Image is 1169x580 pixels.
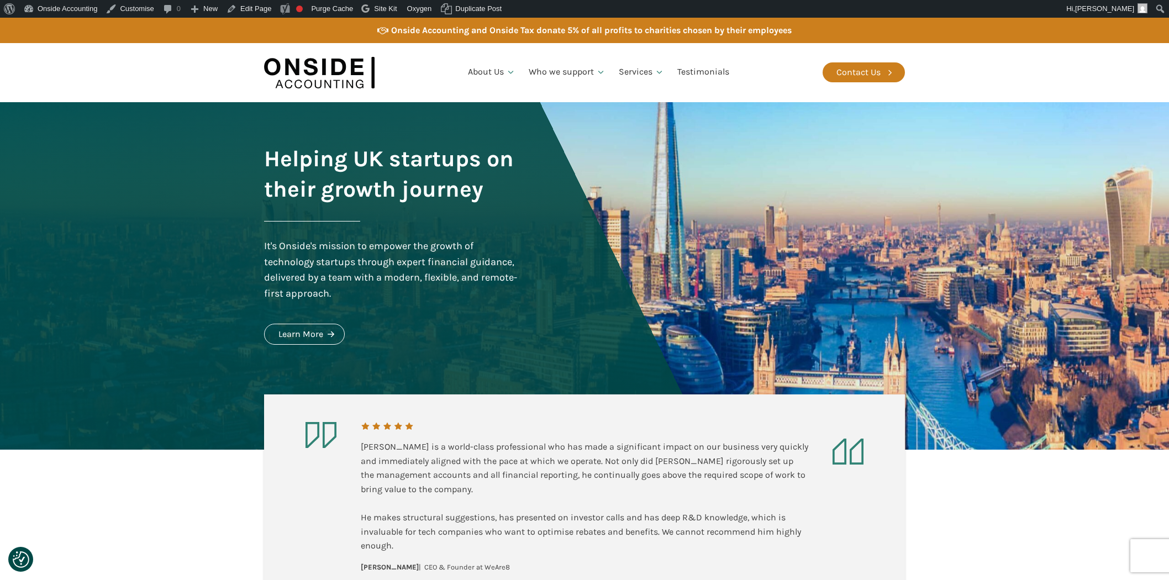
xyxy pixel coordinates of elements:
[361,563,419,571] b: [PERSON_NAME]
[671,54,736,91] a: Testimonials
[522,54,612,91] a: Who we support
[391,23,792,38] div: Onside Accounting and Onside Tax donate 5% of all profits to charities chosen by their employees
[461,54,522,91] a: About Us
[823,62,905,82] a: Contact Us
[13,551,29,568] button: Consent Preferences
[361,562,510,573] div: | CEO & Founder at WeAre8
[1075,4,1134,13] span: [PERSON_NAME]
[374,4,397,13] span: Site Kit
[361,440,808,553] div: [PERSON_NAME] is a world-class professional who has made a significant impact on our business ver...
[836,65,881,80] div: Contact Us
[13,551,29,568] img: Revisit consent button
[264,51,375,94] img: Onside Accounting
[278,327,323,341] div: Learn More
[264,144,520,204] h1: Helping UK startups on their growth journey
[612,54,671,91] a: Services
[296,6,303,12] div: Focus keyphrase not set
[264,238,520,302] div: It's Onside's mission to empower the growth of technology startups through expert financial guida...
[264,324,345,345] a: Learn More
